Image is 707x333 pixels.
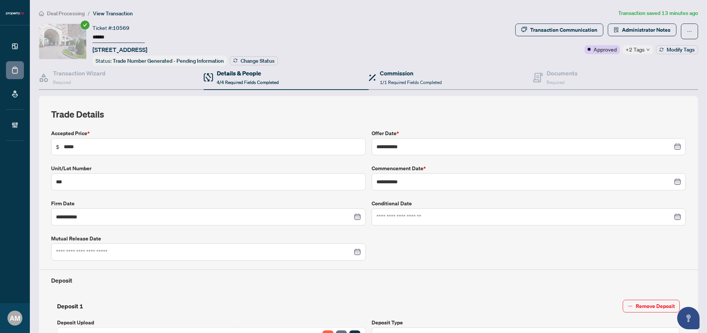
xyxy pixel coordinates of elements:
h4: Details & People [217,69,279,78]
span: Required [53,80,71,85]
span: +2 Tags [626,45,645,54]
label: Accepted Price [51,129,366,137]
span: check-circle [81,21,90,29]
img: IMG-C12287220_1.jpg [39,24,86,59]
article: Transaction saved 13 minutes ago [618,9,698,18]
button: Change Status [230,56,278,65]
label: Mutual Release Date [51,234,366,243]
div: Ticket #: [93,24,129,32]
label: Deposit Upload [57,318,366,327]
span: Remove Deposit [636,300,675,312]
button: Open asap [677,307,700,329]
span: Change Status [241,58,275,63]
span: solution [614,27,619,32]
label: Firm Date [51,199,366,208]
h4: Deposit [51,276,686,285]
span: $ [56,143,59,151]
span: Administrator Notes [622,24,670,36]
span: 1/1 Required Fields Completed [380,80,442,85]
span: Deal Processing [47,10,85,17]
span: Modify Tags [667,47,695,52]
h4: Deposit 1 [57,302,83,311]
div: Status: [93,56,227,66]
span: [STREET_ADDRESS] [93,45,147,54]
h4: Transaction Wizard [53,69,106,78]
span: Required [547,80,564,85]
button: Remove Deposit [623,300,680,312]
span: View Transaction [93,10,133,17]
h4: Documents [547,69,578,78]
h4: Commission [380,69,442,78]
span: down [646,48,650,52]
label: Deposit Type [372,318,680,327]
span: Approved [594,45,617,53]
label: Commencement Date [372,164,686,172]
label: Offer Date [372,129,686,137]
span: minus [628,304,633,309]
span: AM [10,313,20,323]
button: Modify Tags [656,45,698,54]
h2: Trade Details [51,108,686,120]
span: Trade Number Generated - Pending Information [113,57,224,64]
label: Conditional Date [372,199,686,208]
span: ellipsis [687,29,692,34]
li: / [88,9,90,18]
img: logo [6,11,24,16]
label: Unit/Lot Number [51,164,366,172]
span: 4/4 Required Fields Completed [217,80,279,85]
button: Administrator Notes [608,24,676,36]
button: Transaction Communication [515,24,603,36]
span: home [39,11,44,16]
div: Transaction Communication [530,24,597,36]
span: 10569 [113,25,129,31]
